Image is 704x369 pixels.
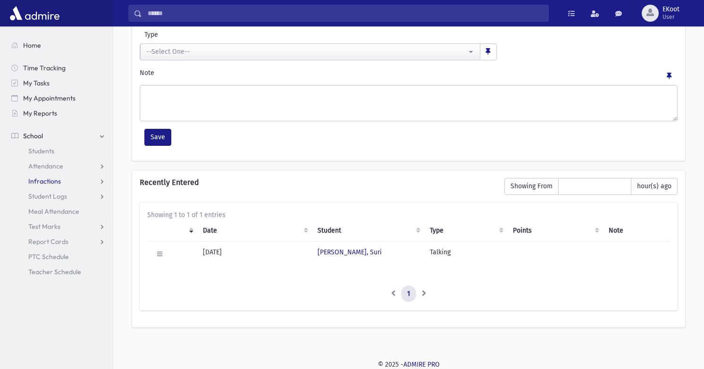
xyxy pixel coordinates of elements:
label: Note [140,68,154,81]
button: --Select One-- [140,43,480,60]
span: Home [23,41,41,50]
span: My Tasks [23,79,50,87]
th: Student: activate to sort column ascending [312,220,425,242]
a: 1 [401,285,416,302]
a: ADMIRE PRO [403,361,440,369]
label: Type [140,30,318,40]
a: Attendance [4,159,113,174]
td: Talking [424,241,507,267]
img: AdmirePro [8,4,62,23]
span: Meal Attendance [28,207,79,216]
a: Teacher Schedule [4,264,113,279]
a: Students [4,143,113,159]
a: Report Cards [4,234,113,249]
a: My Tasks [4,75,113,91]
span: Test Marks [28,222,60,231]
th: Points: activate to sort column ascending [507,220,603,242]
button: Save [144,129,171,146]
a: Test Marks [4,219,113,234]
a: Home [4,38,113,53]
th: Type: activate to sort column ascending [424,220,507,242]
a: My Reports [4,106,113,121]
span: EKoot [662,6,679,13]
a: [PERSON_NAME], Suri [318,248,382,256]
td: [DATE] [197,241,312,267]
span: hour(s) ago [631,178,678,195]
input: Search [142,5,548,22]
span: School [23,132,43,140]
a: Student Logs [4,189,113,204]
span: PTC Schedule [28,252,69,261]
h6: Recently Entered [140,178,495,187]
a: Infractions [4,174,113,189]
span: Showing From [504,178,559,195]
div: Showing 1 to 1 of 1 entries [147,210,670,220]
span: Attendance [28,162,63,170]
a: School [4,128,113,143]
a: My Appointments [4,91,113,106]
th: Note [603,220,670,242]
span: User [662,13,679,21]
a: PTC Schedule [4,249,113,264]
span: Infractions [28,177,61,185]
a: Time Tracking [4,60,113,75]
span: My Reports [23,109,57,117]
span: Time Tracking [23,64,66,72]
a: Meal Attendance [4,204,113,219]
span: Student Logs [28,192,67,201]
th: Date: activate to sort column ascending [197,220,312,242]
span: Teacher Schedule [28,268,81,276]
span: Students [28,147,54,155]
div: --Select One-- [146,47,467,57]
span: My Appointments [23,94,75,102]
span: Report Cards [28,237,68,246]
